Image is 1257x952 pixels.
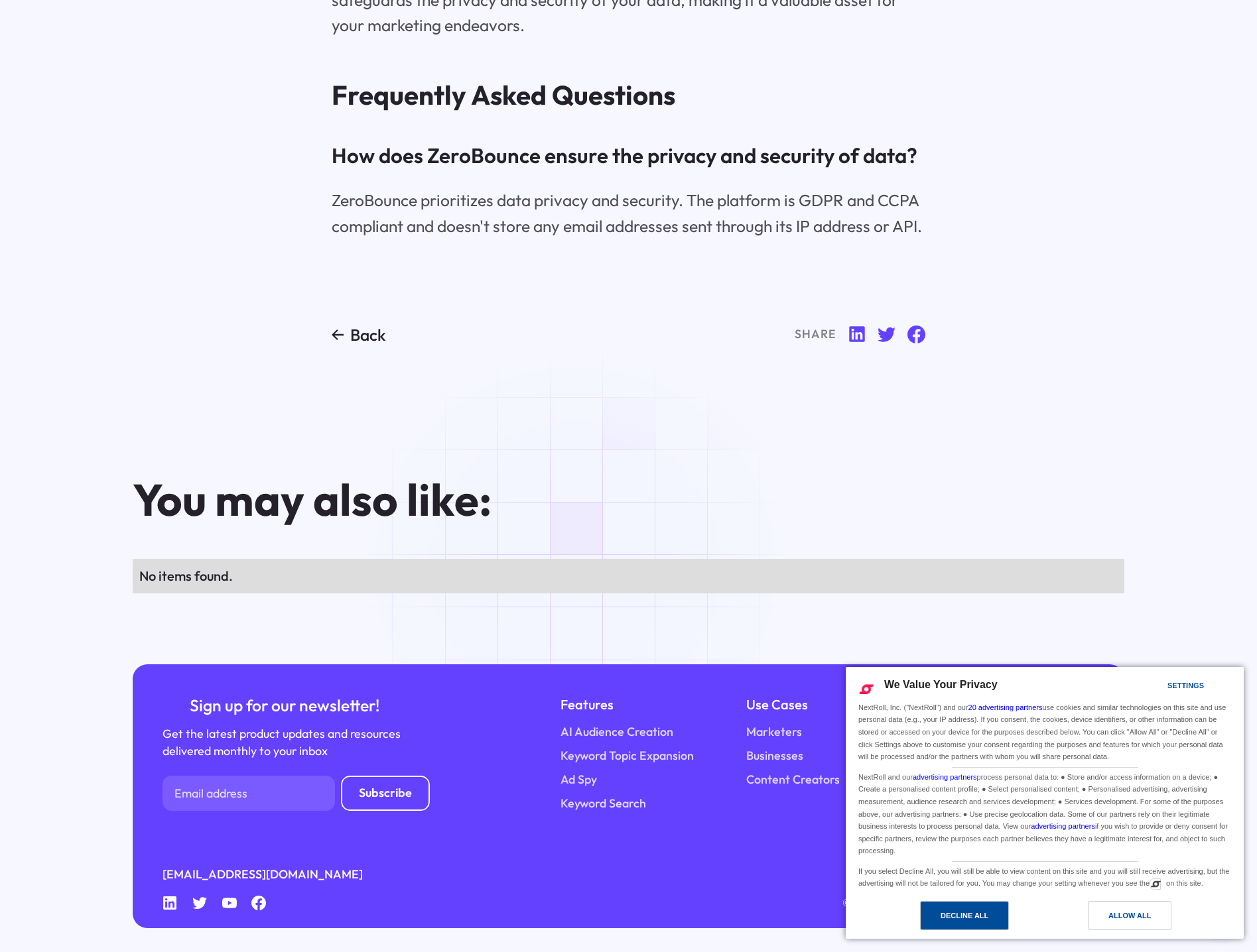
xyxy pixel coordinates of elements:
a: advertising partners [913,773,977,781]
div: Back [350,324,386,345]
div: NextRoll and our process personal data to: ● Store and/or access information on a device; ● Creat... [856,768,1234,859]
input: Subscribe [341,776,430,811]
a: Content Creators [746,771,840,789]
div: Get the latest product updates and resources delivered monthly to your inbox [163,725,406,761]
div: If you select Decline All, you will still be able to view content on this site and you will still... [856,862,1234,891]
p: ‍ [332,257,925,282]
a: Keyword Search [561,795,646,813]
a: Decline All [854,901,1045,937]
p: ZeroBounce prioritizes data privacy and security. The platform is GDPR and CCPA compliant and doe... [332,188,925,239]
div: Decline All [941,908,988,923]
h3: How does ZeroBounce ensure the privacy and security of data? [332,141,925,170]
a: 20 advertising partners [968,703,1043,711]
div: Sign up for our newsletter! [163,694,406,716]
a: Marketers [746,723,802,741]
a: [EMAIL_ADDRESS][DOMAIN_NAME] [163,866,363,884]
a: Ad Spy [561,771,597,789]
a: Back [332,324,385,345]
form: Newsletter Form [163,776,430,811]
a: Keyword Topic Expansion [561,747,694,765]
div: Use Cases [746,694,840,715]
div: No items found. [139,565,1117,586]
span: We Value Your Privacy [884,679,998,690]
h3: You may also like: [133,476,845,523]
a: Businesses [746,747,803,765]
div: Features [561,694,694,715]
a: Allow All [1045,901,1236,937]
div: Share [795,326,836,343]
div: NextRoll, Inc. ("NextRoll") and our use cookies and similar technologies on this site and use per... [856,700,1234,764]
div: Allow All [1108,908,1151,923]
div: Settings [1167,678,1204,693]
h2: Frequently Asked Questions [332,80,925,111]
a: Settings [1144,675,1176,699]
a: AI Audience Creation [561,723,673,741]
input: Email address [163,776,335,811]
a: advertising partners [1031,822,1095,830]
div: © Keyword Search. All rights reserved. [842,894,1041,911]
